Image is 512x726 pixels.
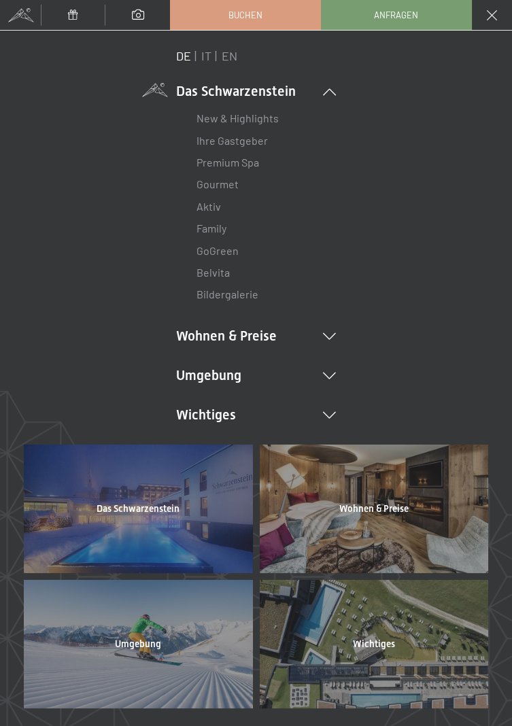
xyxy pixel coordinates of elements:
a: Anfragen [322,1,471,29]
a: Bildergalerie [197,288,258,300]
a: New & Highlights [197,111,279,124]
a: Premium Spa [197,156,259,169]
a: IT [201,48,211,63]
a: Gourmet [197,177,239,190]
a: Family [197,222,226,235]
a: EN [222,48,237,63]
a: Das Schwarzenstein Wellnesshotel Südtirol SCHWARZENSTEIN - Wellnessurlaub in den Alpen [20,441,256,576]
a: Buchen [171,1,320,29]
span: Wichtiges [353,639,395,649]
a: Belvita [197,266,230,279]
span: Buchen [228,9,262,21]
a: DE [176,48,191,63]
a: Aktiv [197,200,221,213]
a: Umgebung Wellnesshotel Südtirol SCHWARZENSTEIN - Wellnessurlaub in den Alpen [20,576,256,712]
a: Wichtiges Wellnesshotel Südtirol SCHWARZENSTEIN - Wellnessurlaub in den Alpen [256,576,492,712]
a: Wohnen & Preise Wellnesshotel Südtirol SCHWARZENSTEIN - Wellnessurlaub in den Alpen [256,441,492,576]
span: Anfragen [374,9,418,21]
span: Wohnen & Preise [339,504,409,514]
span: Das Schwarzenstein [97,504,180,514]
a: GoGreen [197,244,239,257]
span: Umgebung [115,639,161,649]
a: Ihre Gastgeber [197,134,268,147]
